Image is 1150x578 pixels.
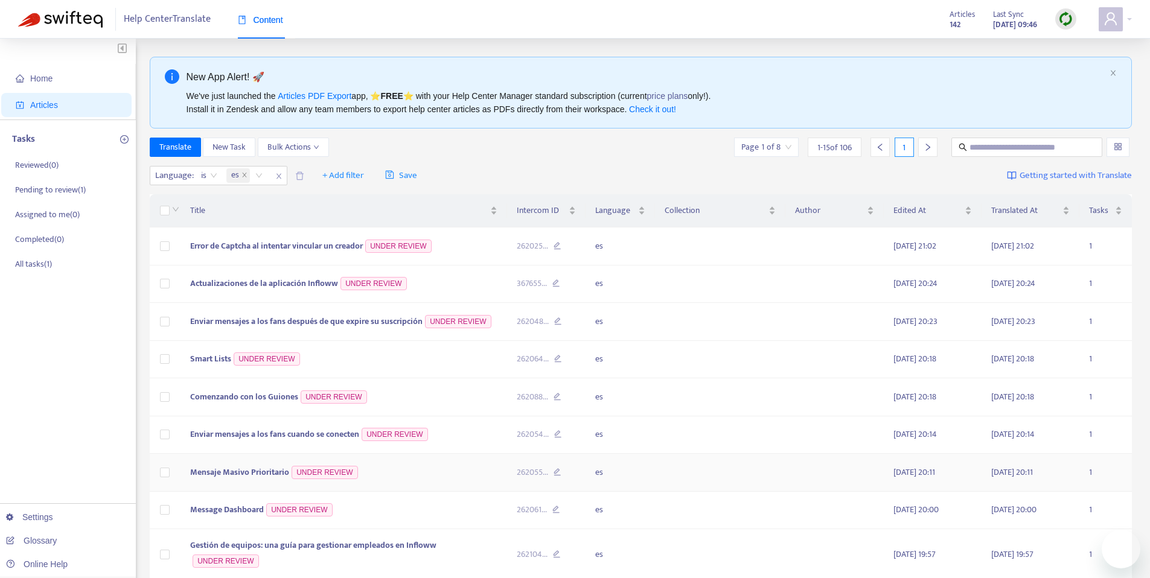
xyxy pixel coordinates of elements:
[991,547,1033,561] span: [DATE] 19:57
[190,538,436,552] span: Gestión de equipos: una guía para gestionar empleados en Infloww
[991,276,1035,290] span: [DATE] 20:24
[190,390,298,404] span: Comenzando con los Guiones
[380,91,403,101] b: FREE
[586,454,655,492] td: es
[884,194,982,227] th: Edited At
[212,141,246,154] span: New Task
[150,138,201,157] button: Translate
[950,8,975,21] span: Articles
[517,315,549,328] span: 262048 ...
[15,233,64,246] p: Completed ( 0 )
[241,172,248,179] span: close
[893,465,935,479] span: [DATE] 20:11
[1079,454,1132,492] td: 1
[365,240,431,253] span: UNDER REVIEW
[517,240,548,253] span: 262025 ...
[586,303,655,341] td: es
[586,227,655,265] td: es
[517,466,548,479] span: 262055 ...
[292,466,357,479] span: UNDER REVIEW
[1104,11,1118,26] span: user
[647,91,688,101] a: price plans
[425,315,491,328] span: UNDER REVIEW
[231,168,239,183] span: es
[180,194,507,227] th: Title
[991,465,1033,479] span: [DATE] 20:11
[517,352,549,366] span: 262064 ...
[15,258,52,270] p: All tasks ( 1 )
[1058,11,1073,27] img: sync.dc5367851b00ba804db3.png
[895,138,914,157] div: 1
[6,536,57,545] a: Glossary
[1079,492,1132,530] td: 1
[893,547,936,561] span: [DATE] 19:57
[1079,265,1132,303] td: 1
[991,503,1037,516] span: [DATE] 20:00
[362,428,427,441] span: UNDER REVIEW
[785,194,883,227] th: Author
[120,135,129,144] span: plus-circle
[18,11,103,28] img: Swifteq
[1089,204,1113,217] span: Tasks
[993,18,1037,31] strong: [DATE] 09:46
[1079,378,1132,416] td: 1
[15,208,80,221] p: Assigned to me ( 0 )
[6,512,53,522] a: Settings
[629,104,676,114] a: Check it out!
[517,503,547,516] span: 262061 ...
[201,167,217,185] span: is
[1079,227,1132,265] td: 1
[665,204,766,217] span: Collection
[203,138,255,157] button: New Task
[817,141,852,154] span: 1 - 15 of 106
[586,492,655,530] td: es
[15,159,59,171] p: Reviewed ( 0 )
[313,166,373,185] button: + Add filter
[278,91,351,101] a: Articles PDF Export
[991,390,1034,404] span: [DATE] 20:18
[190,427,359,441] span: Enviar mensajes a los fans cuando se conecten
[893,427,937,441] span: [DATE] 20:14
[982,194,1079,227] th: Translated At
[187,69,1105,84] div: New App Alert! 🚀
[959,143,967,151] span: search
[795,204,864,217] span: Author
[16,74,24,83] span: home
[234,352,299,366] span: UNDER REVIEW
[376,166,426,185] button: saveSave
[193,554,258,568] span: UNDER REVIEW
[6,559,68,569] a: Online Help
[893,204,962,217] span: Edited At
[655,194,785,227] th: Collection
[165,69,179,84] span: info-circle
[991,427,1035,441] span: [DATE] 20:14
[1007,171,1017,180] img: image-link
[267,141,319,154] span: Bulk Actions
[950,18,960,31] strong: 142
[12,132,35,147] p: Tasks
[172,206,179,213] span: down
[507,194,586,227] th: Intercom ID
[226,168,250,183] span: es
[16,101,24,109] span: account-book
[150,167,196,185] span: Language :
[15,183,86,196] p: Pending to review ( 1 )
[190,204,488,217] span: Title
[238,16,246,24] span: book
[517,548,548,561] span: 262104 ...
[893,276,938,290] span: [DATE] 20:24
[190,465,289,479] span: Mensaje Masivo Prioritario
[124,8,211,31] span: Help Center Translate
[595,204,636,217] span: Language
[190,239,363,253] span: Error de Captcha al intentar vincular un creador
[517,277,547,290] span: 367655 ...
[893,352,936,366] span: [DATE] 20:18
[893,503,939,516] span: [DATE] 20:00
[295,171,304,180] span: delete
[991,314,1035,328] span: [DATE] 20:23
[1110,69,1117,77] button: close
[30,74,53,83] span: Home
[876,143,884,151] span: left
[1079,416,1132,454] td: 1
